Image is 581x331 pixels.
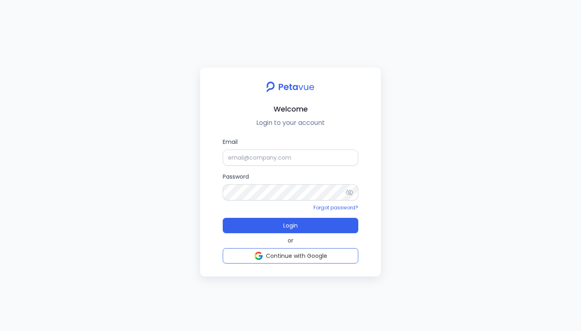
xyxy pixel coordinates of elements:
span: Continue with Google [266,252,327,260]
span: or [288,236,293,245]
h2: Welcome [207,103,374,115]
a: Forgot password? [313,204,358,211]
p: Login to your account [207,118,374,128]
img: petavue logo [261,77,320,97]
label: Email [223,137,358,166]
span: Login [283,221,298,230]
input: Email [223,150,358,166]
button: Continue with Google [223,248,358,264]
label: Password [223,172,358,200]
input: Password [223,184,358,200]
button: Login [223,218,358,233]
